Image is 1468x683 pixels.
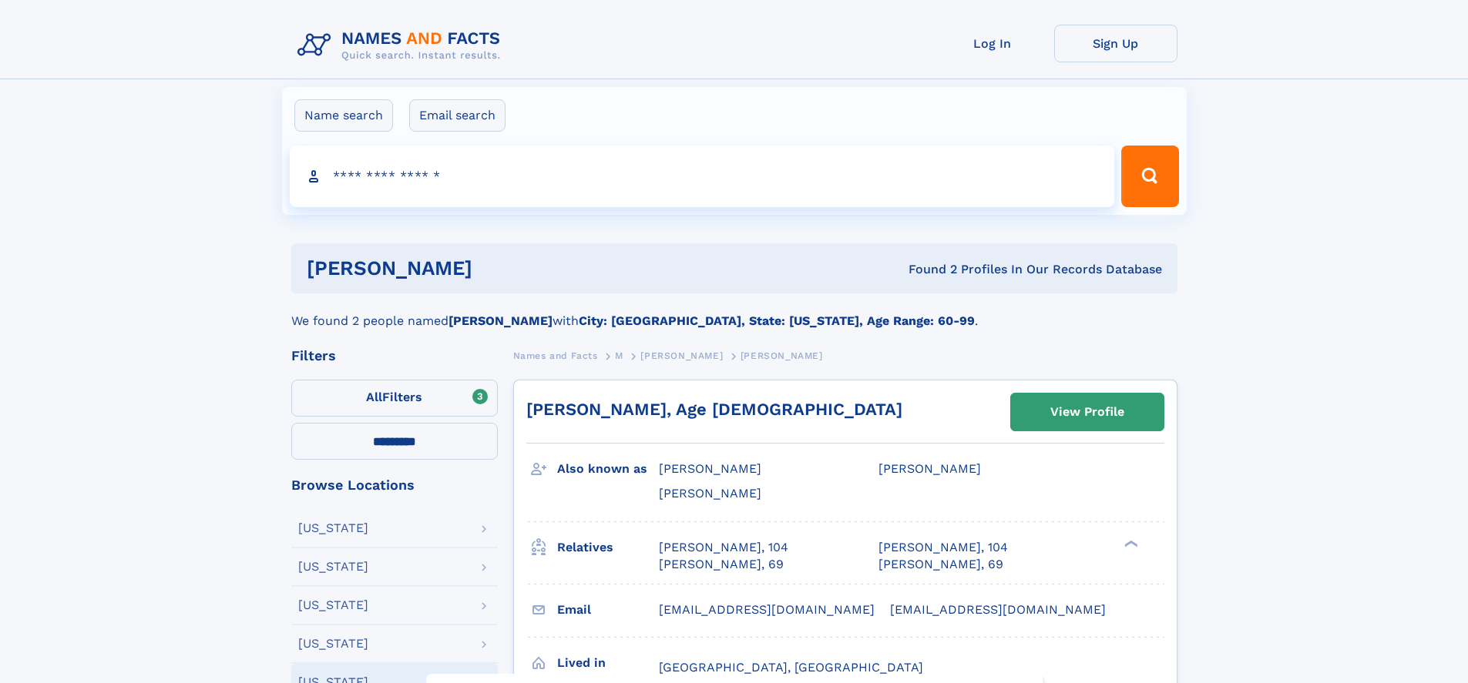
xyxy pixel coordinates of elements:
label: Filters [291,380,498,417]
div: Found 2 Profiles In Our Records Database [690,261,1162,278]
a: Names and Facts [513,346,598,365]
div: [US_STATE] [298,522,368,534]
a: [PERSON_NAME], 69 [878,556,1003,573]
h3: Email [557,597,659,623]
div: We found 2 people named with . [291,293,1177,330]
div: [US_STATE] [298,561,368,573]
a: [PERSON_NAME], 104 [878,539,1008,556]
b: [PERSON_NAME] [448,313,553,328]
span: [EMAIL_ADDRESS][DOMAIN_NAME] [659,602,875,617]
input: search input [290,146,1115,207]
div: ❯ [1120,538,1139,548]
span: [PERSON_NAME] [659,486,761,501]
a: Log In [931,25,1054,62]
a: Sign Up [1054,25,1177,62]
span: [PERSON_NAME] [640,350,723,361]
span: [PERSON_NAME] [659,461,761,476]
span: [PERSON_NAME] [741,350,823,361]
span: [PERSON_NAME] [878,461,981,476]
div: Filters [291,349,498,363]
button: Search Button [1121,146,1178,207]
a: [PERSON_NAME], 104 [659,539,788,556]
span: All [366,390,382,404]
div: Browse Locations [291,478,498,492]
h3: Lived in [557,650,659,676]
label: Email search [409,99,506,132]
h3: Relatives [557,534,659,561]
a: [PERSON_NAME], 69 [659,556,784,573]
a: M [615,346,623,365]
div: [US_STATE] [298,599,368,611]
img: Logo Names and Facts [291,25,513,66]
a: View Profile [1011,393,1164,430]
a: [PERSON_NAME] [640,346,723,365]
b: City: [GEOGRAPHIC_DATA], State: [US_STATE], Age Range: 60-99 [579,313,975,328]
a: [PERSON_NAME], Age [DEMOGRAPHIC_DATA] [526,400,902,419]
span: [GEOGRAPHIC_DATA], [GEOGRAPHIC_DATA] [659,660,923,675]
span: [EMAIL_ADDRESS][DOMAIN_NAME] [890,602,1106,617]
div: View Profile [1050,394,1124,430]
h1: [PERSON_NAME] [307,259,690,278]
label: Name search [294,99,393,132]
h3: Also known as [557,456,659,482]
div: [US_STATE] [298,638,368,650]
span: M [615,350,623,361]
